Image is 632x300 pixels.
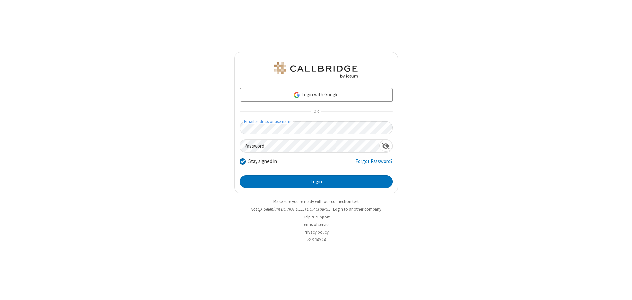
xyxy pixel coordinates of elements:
label: Stay signed in [248,158,277,165]
a: Terms of service [302,222,330,227]
button: Login to another company [333,206,381,212]
li: Not QA Selenium DO NOT DELETE OR CHANGE? [234,206,398,212]
div: Show password [379,140,392,152]
input: Password [240,140,379,152]
a: Login with Google [240,88,393,101]
img: google-icon.png [293,91,300,99]
a: Help & support [303,214,330,220]
a: Make sure you're ready with our connection test [273,199,359,204]
input: Email address or username [240,121,393,134]
a: Privacy policy [304,229,329,235]
span: OR [311,107,321,116]
button: Login [240,175,393,188]
li: v2.6.349.14 [234,237,398,243]
a: Forgot Password? [355,158,393,170]
img: QA Selenium DO NOT DELETE OR CHANGE [273,62,359,78]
